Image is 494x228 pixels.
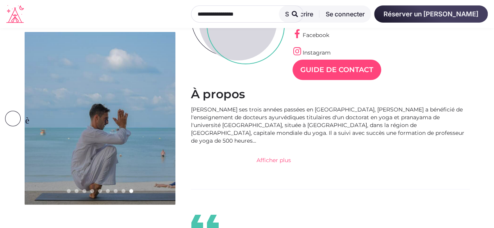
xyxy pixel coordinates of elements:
[300,65,373,74] font: Guide de contact
[319,5,371,23] a: Se connecter
[292,49,331,56] a: Instagram
[326,10,365,18] font: Se connecter
[292,32,329,39] a: Facebook
[191,156,257,166] font: ajouter
[191,87,245,101] font: À propos
[7,114,165,124] font: flèche_arrière_ios
[191,156,470,166] a: ajouterAfficher plus
[191,106,464,144] font: [PERSON_NAME] ses trois années passées en [GEOGRAPHIC_DATA], [PERSON_NAME] a bénéficié de l'ensei...
[374,5,488,23] a: Réserver un [PERSON_NAME]
[303,49,331,56] font: Instagram
[303,32,329,39] font: Facebook
[383,10,478,18] font: Réserver un [PERSON_NAME]
[292,60,381,80] a: Guide de contact
[257,157,291,164] font: Afficher plus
